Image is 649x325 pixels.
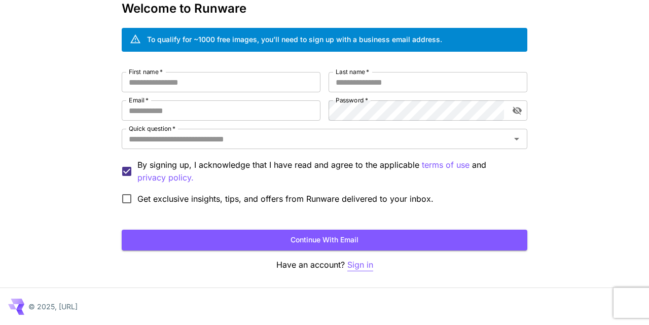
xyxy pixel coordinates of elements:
[336,67,369,76] label: Last name
[422,159,470,171] p: terms of use
[129,96,149,104] label: Email
[347,259,373,271] button: Sign in
[122,259,527,271] p: Have an account?
[122,2,527,16] h3: Welcome to Runware
[129,124,175,133] label: Quick question
[508,101,526,120] button: toggle password visibility
[137,171,194,184] p: privacy policy.
[336,96,368,104] label: Password
[137,159,519,184] p: By signing up, I acknowledge that I have read and agree to the applicable and
[137,171,194,184] button: By signing up, I acknowledge that I have read and agree to the applicable terms of use and
[147,34,442,45] div: To qualify for ~1000 free images, you’ll need to sign up with a business email address.
[129,67,163,76] label: First name
[28,301,78,312] p: © 2025, [URL]
[122,230,527,250] button: Continue with email
[137,193,434,205] span: Get exclusive insights, tips, and offers from Runware delivered to your inbox.
[422,159,470,171] button: By signing up, I acknowledge that I have read and agree to the applicable and privacy policy.
[510,132,524,146] button: Open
